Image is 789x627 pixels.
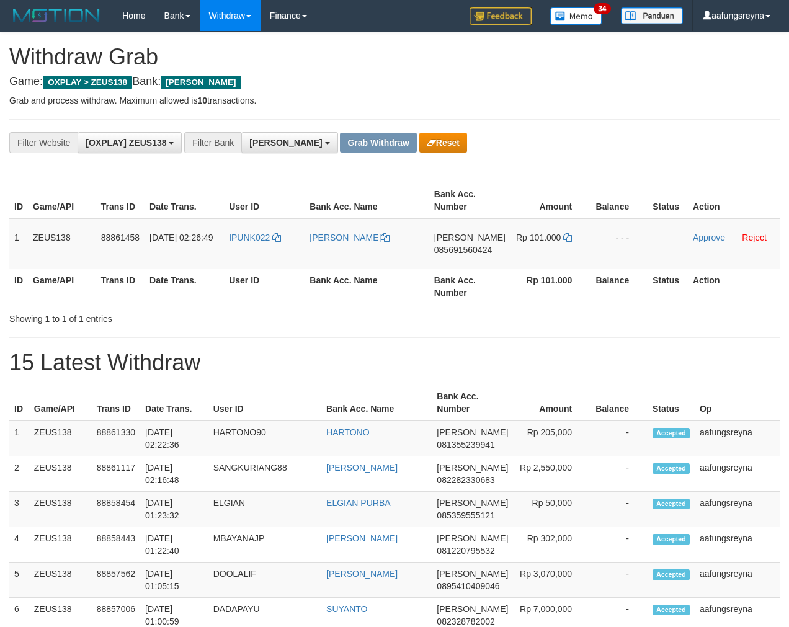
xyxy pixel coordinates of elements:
td: 1 [9,218,28,269]
span: [PERSON_NAME] [437,463,508,473]
td: 1 [9,420,29,456]
span: Copy 081355239941 to clipboard [437,440,494,450]
th: Balance [591,183,648,218]
span: [PERSON_NAME] [437,569,508,579]
th: ID [9,385,29,420]
a: Approve [693,233,725,242]
td: Rp 2,550,000 [513,456,591,492]
strong: 10 [197,96,207,105]
td: ZEUS138 [28,218,96,269]
span: [PERSON_NAME] [437,498,508,508]
td: 5 [9,563,29,598]
button: Grab Withdraw [340,133,416,153]
a: Reject [742,233,767,242]
div: Filter Website [9,132,78,153]
a: [PERSON_NAME] [326,533,398,543]
th: Balance [591,385,648,420]
td: 88858454 [92,492,140,527]
td: Rp 205,000 [513,420,591,456]
span: [OXPLAY] ZEUS138 [86,138,166,148]
span: OXPLAY > ZEUS138 [43,76,132,89]
td: - [591,527,648,563]
a: [PERSON_NAME] [326,569,398,579]
td: ZEUS138 [29,420,92,456]
th: Bank Acc. Name [321,385,432,420]
th: User ID [208,385,321,420]
th: Trans ID [92,385,140,420]
span: Copy 081220795532 to clipboard [437,546,494,556]
span: Copy 082282330683 to clipboard [437,475,494,485]
th: Action [688,183,780,218]
td: 88861330 [92,420,140,456]
span: Accepted [653,605,690,615]
th: Date Trans. [145,183,224,218]
td: aafungsreyna [695,420,780,456]
span: 34 [594,3,610,14]
th: Bank Acc. Number [429,269,510,304]
th: Amount [510,183,591,218]
div: Showing 1 to 1 of 1 entries [9,308,319,325]
td: aafungsreyna [695,527,780,563]
th: ID [9,269,28,304]
td: [DATE] 02:16:48 [140,456,208,492]
th: Game/API [28,269,96,304]
td: ZEUS138 [29,492,92,527]
div: Filter Bank [184,132,241,153]
td: 2 [9,456,29,492]
th: Bank Acc. Number [432,385,513,420]
a: SUYANTO [326,604,367,614]
img: panduan.png [621,7,683,24]
a: [PERSON_NAME] [310,233,390,242]
span: Copy 0895410409046 to clipboard [437,581,499,591]
td: 4 [9,527,29,563]
td: - [591,492,648,527]
td: Rp 3,070,000 [513,563,591,598]
span: Accepted [653,463,690,474]
td: ZEUS138 [29,456,92,492]
th: Trans ID [96,269,145,304]
td: aafungsreyna [695,456,780,492]
h4: Game: Bank: [9,76,780,88]
td: MBAYANAJP [208,527,321,563]
td: [DATE] 01:05:15 [140,563,208,598]
img: MOTION_logo.png [9,6,104,25]
th: Game/API [28,183,96,218]
a: [PERSON_NAME] [326,463,398,473]
span: Accepted [653,428,690,438]
span: [PERSON_NAME] [249,138,322,148]
th: Trans ID [96,183,145,218]
span: [PERSON_NAME] [437,427,508,437]
span: Accepted [653,499,690,509]
td: 3 [9,492,29,527]
th: User ID [224,269,305,304]
td: - [591,420,648,456]
span: [PERSON_NAME] [434,233,506,242]
td: HARTONO90 [208,420,321,456]
td: aafungsreyna [695,563,780,598]
td: Rp 302,000 [513,527,591,563]
span: [PERSON_NAME] [161,76,241,89]
img: Feedback.jpg [470,7,532,25]
span: Accepted [653,534,690,545]
a: Copy 101000 to clipboard [563,233,572,242]
span: [PERSON_NAME] [437,604,508,614]
span: [DATE] 02:26:49 [149,233,213,242]
button: Reset [419,133,467,153]
th: Amount [513,385,591,420]
span: Copy 085691560424 to clipboard [434,245,492,255]
th: Action [688,269,780,304]
td: 88857562 [92,563,140,598]
th: Date Trans. [140,385,208,420]
button: [OXPLAY] ZEUS138 [78,132,182,153]
th: Bank Acc. Name [305,269,429,304]
th: ID [9,183,28,218]
td: Rp 50,000 [513,492,591,527]
a: ELGIAN PURBA [326,498,390,508]
h1: Withdraw Grab [9,45,780,69]
td: ELGIAN [208,492,321,527]
th: Bank Acc. Number [429,183,510,218]
th: Op [695,385,780,420]
td: 88858443 [92,527,140,563]
td: - [591,456,648,492]
span: IPUNK022 [229,233,270,242]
